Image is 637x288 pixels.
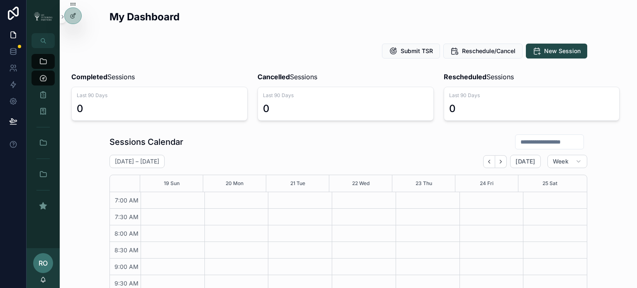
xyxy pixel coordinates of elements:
span: Sessions [71,72,135,82]
span: [DATE] [515,158,535,165]
button: Reschedule/Cancel [443,44,523,59]
span: Last 90 Days [77,92,242,99]
button: Back [483,155,495,168]
button: New Session [526,44,587,59]
span: Reschedule/Cancel [462,47,515,55]
span: New Session [544,47,581,55]
span: 9:00 AM [112,263,141,270]
button: 24 Fri [480,175,494,192]
div: scrollable content [27,48,60,224]
button: Next [495,155,507,168]
button: 23 Thu [416,175,432,192]
button: 19 Sun [164,175,180,192]
span: Last 90 Days [449,92,615,99]
button: 25 Sat [542,175,557,192]
span: Week [553,158,569,165]
div: 0 [77,102,83,115]
span: Sessions [444,72,514,82]
strong: Rescheduled [444,73,486,81]
button: 21 Tue [290,175,305,192]
span: Last 90 Days [263,92,428,99]
span: Sessions [258,72,317,82]
strong: Completed [71,73,107,81]
button: 20 Mon [226,175,243,192]
div: 0 [263,102,270,115]
h1: Sessions Calendar [109,136,183,148]
span: RO [39,258,48,268]
span: 9:30 AM [112,280,141,287]
button: [DATE] [510,155,540,168]
img: App logo [32,11,55,22]
strong: Cancelled [258,73,290,81]
button: Week [547,155,587,168]
button: 22 Wed [352,175,370,192]
h2: My Dashboard [109,10,180,24]
span: Submit TSR [401,47,433,55]
h2: [DATE] – [DATE] [115,157,159,166]
div: 0 [449,102,456,115]
span: 8:30 AM [112,247,141,254]
span: 7:00 AM [113,197,141,204]
button: Submit TSR [382,44,440,59]
span: 8:00 AM [112,230,141,237]
span: 7:30 AM [113,213,141,220]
